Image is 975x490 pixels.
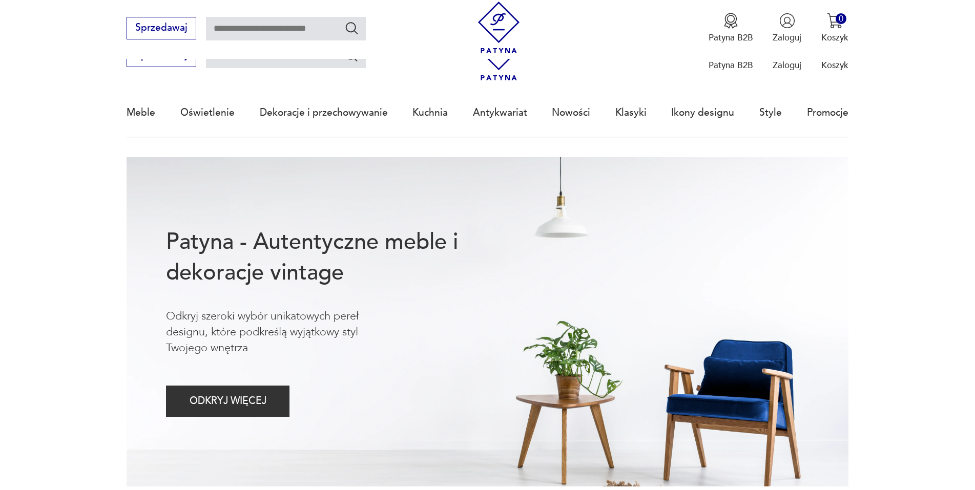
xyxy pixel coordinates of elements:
a: Style [759,89,782,136]
a: Dekoracje i przechowywanie [260,89,388,136]
a: Nowości [552,89,590,136]
p: Koszyk [821,59,848,71]
a: Klasyki [615,89,647,136]
a: Ikony designu [671,89,734,136]
button: 0Koszyk [821,13,848,44]
a: Sprzedawaj [127,25,196,33]
button: Zaloguj [773,13,801,44]
button: Patyna B2B [709,13,753,44]
p: Koszyk [821,32,848,44]
a: Kuchnia [412,89,448,136]
a: Ikona medaluPatyna B2B [709,13,753,44]
img: Ikona koszyka [827,13,843,29]
img: Ikonka użytkownika [779,13,795,29]
a: Oświetlenie [180,89,235,136]
a: ODKRYJ WIĘCEJ [166,398,289,406]
p: Zaloguj [773,59,801,71]
img: Ikona medalu [723,13,739,29]
img: Patyna - sklep z meblami i dekoracjami vintage [473,2,525,53]
p: Odkryj szeroki wybór unikatowych pereł designu, które podkreślą wyjątkowy styl Twojego wnętrza. [166,308,400,356]
p: Patyna B2B [709,59,753,71]
button: Szukaj [344,48,359,63]
p: Patyna B2B [709,32,753,44]
button: ODKRYJ WIĘCEJ [166,386,289,417]
p: Zaloguj [773,32,801,44]
a: Meble [127,89,155,136]
h1: Patyna - Autentyczne meble i dekoracje vintage [166,227,498,288]
a: Sprzedawaj [127,52,196,60]
div: 0 [836,13,846,24]
button: Sprzedawaj [127,17,196,39]
a: Promocje [807,89,848,136]
button: Szukaj [344,20,359,35]
a: Antykwariat [473,89,527,136]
